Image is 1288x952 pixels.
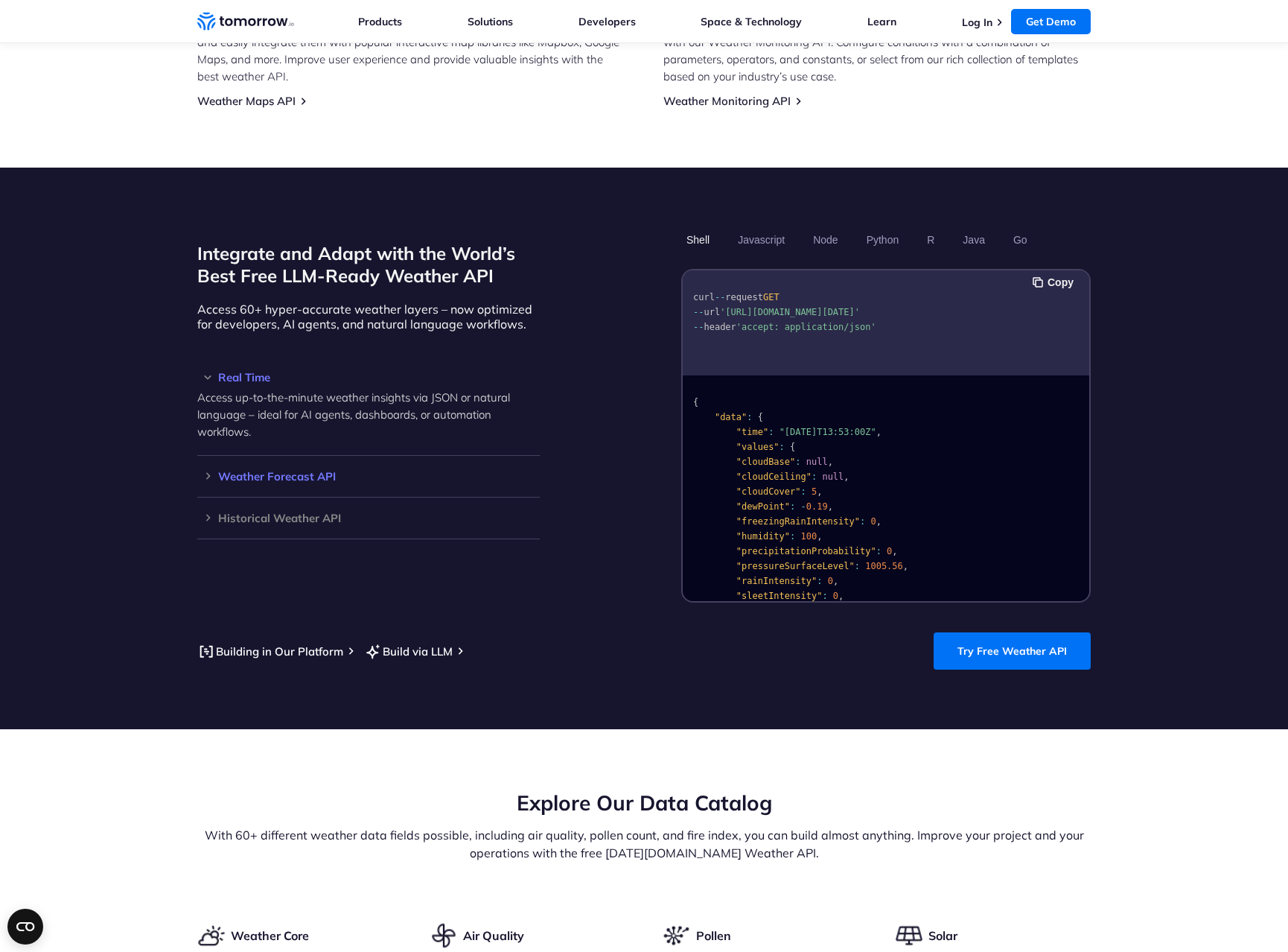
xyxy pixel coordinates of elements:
[768,427,774,437] span: :
[1011,9,1091,34] a: Get Demo
[197,513,540,524] h3: Historical Weather API
[790,501,795,512] span: :
[736,531,790,542] span: "humidity"
[1008,227,1033,253] button: Go
[876,546,881,556] span: :
[817,486,822,497] span: ,
[733,227,790,253] button: Javascript
[758,412,763,422] span: {
[463,927,524,944] h3: Air Quality
[693,397,698,407] span: {
[838,591,844,601] span: ,
[364,642,453,661] a: Build via LLM
[725,292,763,302] span: request
[704,307,720,317] span: url
[197,389,540,440] p: Access up-to-the-minute weather insights via JSON or natural language – ideal for AI agents, dash...
[795,457,800,467] span: :
[197,302,540,331] p: Access 60+ hyper-accurate weather layers – now optimized for developers, AI agents, and natural l...
[704,322,736,332] span: header
[833,591,838,601] span: 0
[876,516,881,527] span: ,
[861,227,905,253] button: Python
[358,15,402,28] a: Products
[736,561,855,571] span: "pressureSurfaceLevel"
[468,15,513,28] a: Solutions
[736,546,876,556] span: "precipitationProbability"
[817,576,822,586] span: :
[844,472,849,482] span: ,
[715,292,725,302] span: --
[833,576,838,586] span: ,
[865,561,903,571] span: 1005.56
[197,789,1091,817] h2: Explore Our Data Catalog
[801,486,806,497] span: :
[790,531,795,542] span: :
[736,457,795,467] span: "cloudBase"
[806,501,828,512] span: 0.19
[197,826,1091,862] p: With 60+ different weather data fields possible, including air quality, pollen count, and fire in...
[693,292,715,302] span: curl
[763,292,780,302] span: GET
[736,501,790,512] span: "dewPoint"
[720,307,860,317] span: '[URL][DOMAIN_NAME][DATE]'
[887,546,892,556] span: 0
[780,442,785,452] span: :
[7,909,43,945] button: Open CMP widget
[736,486,801,497] span: "cloudCover"
[736,591,823,601] span: "sleetIntensity"
[962,16,992,29] a: Log In
[681,227,715,253] button: Shell
[892,546,897,556] span: ,
[715,412,747,422] span: "data"
[578,15,636,28] a: Developers
[903,561,908,571] span: ,
[736,472,812,482] span: "cloudCeiling"
[855,561,860,571] span: :
[812,472,817,482] span: :
[957,227,990,253] button: Java
[822,591,827,601] span: :
[736,322,876,332] span: 'accept: application/json'
[736,442,780,452] span: "values"
[817,531,822,542] span: ,
[197,94,296,108] a: Weather Maps API
[197,642,343,661] a: Building in Our Platform
[828,576,833,586] span: 0
[693,322,704,332] span: --
[663,94,791,108] a: Weather Monitoring API
[1033,274,1078,291] button: Copy
[876,427,881,437] span: ,
[828,457,833,467] span: ,
[801,531,817,542] span: 100
[736,576,817,586] span: "rainIntensity"
[860,516,865,527] span: :
[780,427,876,437] span: "[DATE]T13:53:00Z"
[934,632,1091,670] a: Try Free Weather API
[736,427,768,437] span: "time"
[747,412,752,422] span: :
[928,927,957,944] h3: Solar
[812,486,817,497] span: 5
[922,227,940,253] button: R
[693,307,704,317] span: --
[808,227,843,253] button: Node
[801,501,806,512] span: -
[231,927,309,944] h3: Weather Core
[870,516,876,527] span: 0
[197,10,294,33] a: Home link
[696,927,731,944] h3: Pollen
[197,471,540,482] h3: Weather Forecast API
[828,501,833,512] span: ,
[197,372,540,383] h3: Real Time
[736,516,860,527] span: "freezingRainIntensity"
[806,457,828,467] span: null
[867,15,896,28] a: Learn
[790,442,795,452] span: {
[197,242,540,287] h2: Integrate and Adapt with the World’s Best Free LLM-Ready Weather API
[822,472,844,482] span: null
[701,15,802,28] a: Space & Technology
